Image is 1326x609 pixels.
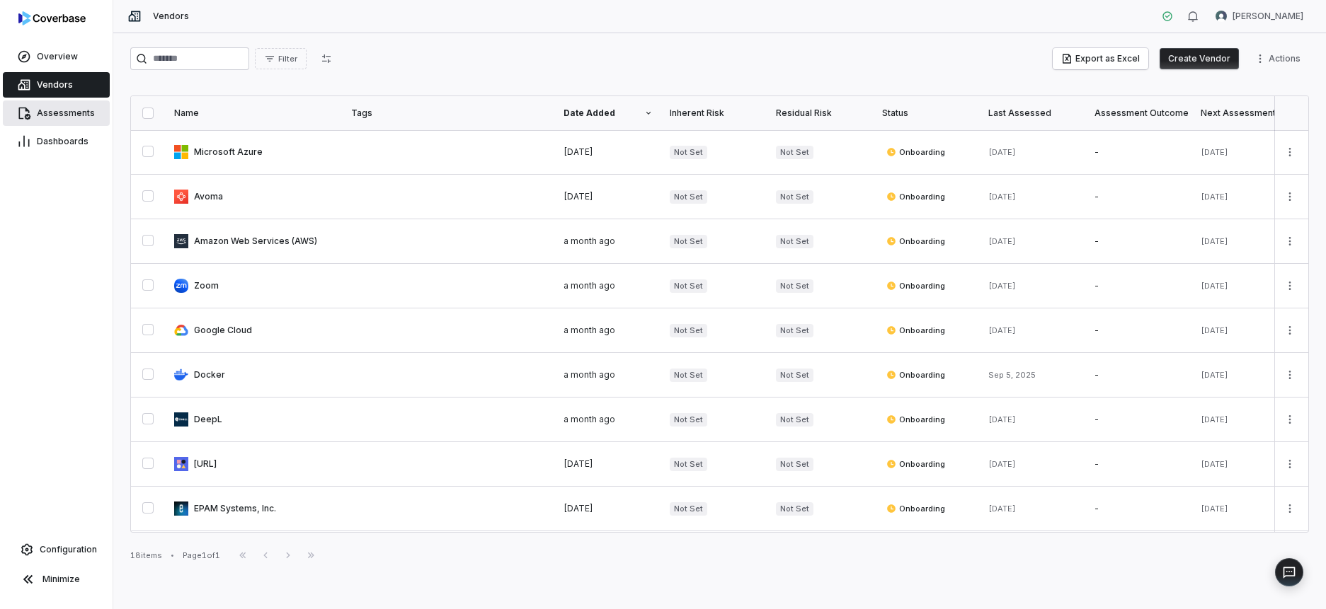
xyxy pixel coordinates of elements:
button: More actions [1279,364,1301,385]
div: Assessment Outcome [1094,108,1184,119]
span: Not Set [776,279,813,293]
span: [PERSON_NAME] [1233,11,1303,22]
span: [DATE] [1201,370,1228,380]
span: Onboarding [886,236,945,247]
span: [DATE] [1201,192,1228,202]
div: Name [174,108,334,119]
a: Configuration [6,537,107,562]
button: Export as Excel [1053,48,1148,69]
span: Sep 5, 2025 [988,370,1036,380]
span: Not Set [670,235,707,248]
span: Not Set [670,324,707,337]
button: Victoria Cuce avatar[PERSON_NAME] [1207,6,1312,27]
span: [DATE] [988,236,1016,246]
span: Not Set [776,502,813,516]
span: Onboarding [886,325,945,336]
span: Dashboards [37,136,88,147]
td: - [1086,531,1192,576]
img: logo-D7KZi-bG.svg [18,11,86,25]
div: 18 items [130,550,162,561]
span: Minimize [42,574,80,585]
div: Page 1 of 1 [183,550,220,561]
span: [DATE] [1201,504,1228,514]
button: More actions [1279,141,1301,163]
span: Onboarding [886,369,945,381]
button: More actions [1279,275,1301,296]
button: More actions [1250,48,1309,69]
div: Tags [351,108,547,119]
span: [DATE] [1201,147,1228,157]
td: - [1086,398,1192,442]
div: Next Assessment [1201,108,1290,119]
button: More actions [1279,409,1301,430]
span: [DATE] [564,191,593,202]
span: [DATE] [988,414,1016,424]
span: [DATE] [1201,325,1228,335]
td: - [1086,487,1192,531]
td: - [1086,264,1192,308]
span: a month ago [564,325,615,335]
span: Vendors [37,79,73,91]
button: Filter [255,48,307,69]
td: - [1086,308,1192,353]
span: Onboarding [886,146,945,158]
span: Not Set [776,235,813,248]
span: Not Set [776,324,813,337]
span: Onboarding [886,191,945,202]
span: [DATE] [988,504,1016,514]
span: a month ago [564,236,615,246]
span: Not Set [670,190,707,204]
td: - [1086,175,1192,219]
span: a month ago [564,280,615,291]
span: [DATE] [988,325,1016,335]
span: [DATE] [988,281,1016,291]
button: Create Vendor [1160,48,1239,69]
span: Not Set [776,458,813,471]
span: Assessments [37,108,95,119]
span: Not Set [776,369,813,382]
span: Onboarding [886,414,945,425]
button: More actions [1279,320,1301,341]
div: Last Assessed [988,108,1078,119]
span: Not Set [670,279,707,293]
span: [DATE] [564,146,593,157]
span: Overview [37,51,78,62]
span: [DATE] [988,459,1016,469]
span: Configuration [40,544,97,555]
button: More actions [1279,231,1301,252]
img: Victoria Cuce avatar [1216,11,1227,22]
button: More actions [1279,186,1301,207]
div: Residual Risk [776,108,865,119]
span: Not Set [670,146,707,159]
span: a month ago [564,414,615,424]
div: Status [882,108,971,119]
span: Not Set [776,190,813,204]
span: Not Set [670,413,707,427]
span: Onboarding [886,280,945,291]
div: • [171,550,174,560]
span: Onboarding [886,503,945,514]
span: Not Set [670,502,707,516]
span: Not Set [776,146,813,159]
button: More actions [1279,498,1301,519]
button: Minimize [6,565,107,593]
a: Overview [3,44,110,69]
span: [DATE] [1201,281,1228,291]
span: Not Set [670,369,707,382]
a: Assessments [3,100,110,126]
span: [DATE] [988,192,1016,202]
td: - [1086,219,1192,264]
td: - [1086,442,1192,487]
span: [DATE] [564,458,593,469]
span: Onboarding [886,458,945,470]
div: Date Added [564,108,653,119]
div: Inherent Risk [670,108,759,119]
span: [DATE] [1201,236,1228,246]
span: Not Set [776,413,813,427]
a: Vendors [3,72,110,98]
button: More actions [1279,453,1301,475]
span: Not Set [670,458,707,471]
span: [DATE] [564,503,593,514]
span: [DATE] [988,147,1016,157]
span: [DATE] [1201,414,1228,424]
